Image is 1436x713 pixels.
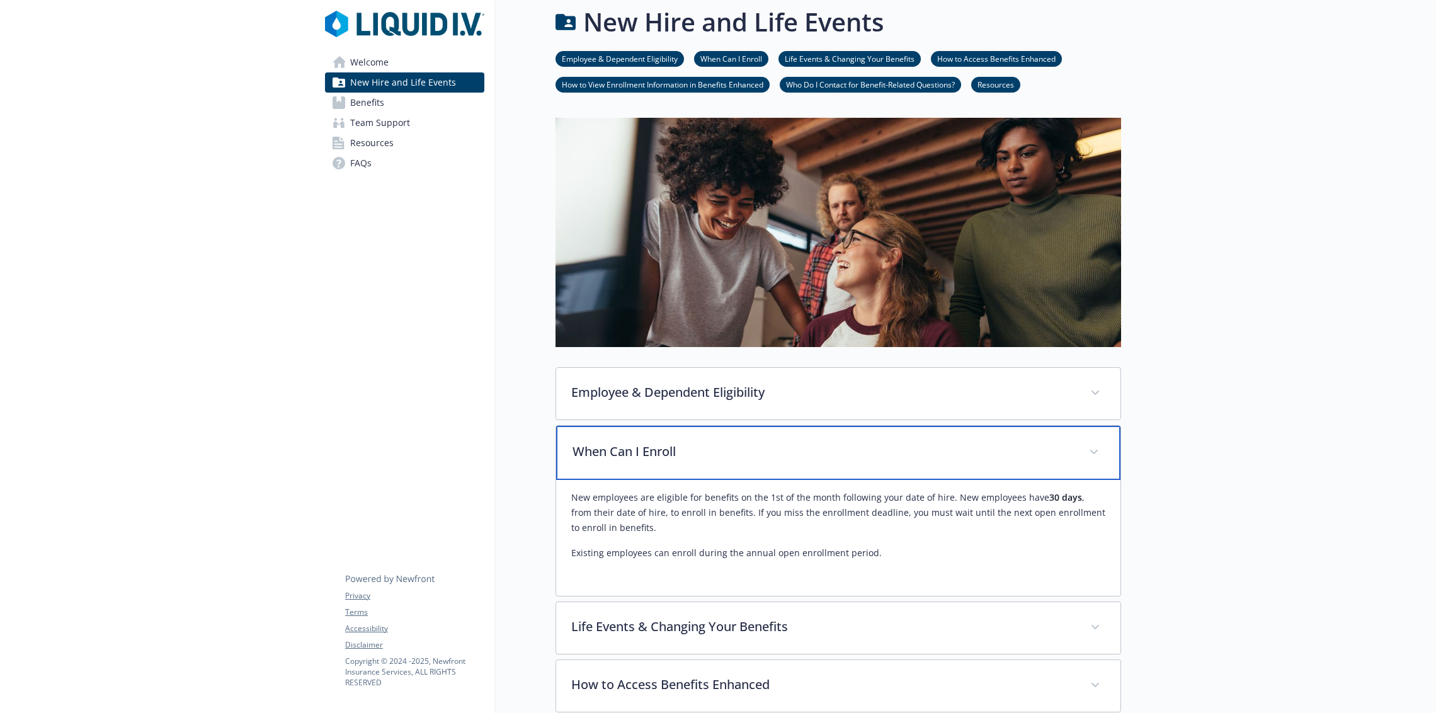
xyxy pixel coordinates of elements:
h1: New Hire and Life Events [583,3,884,41]
p: How to Access Benefits Enhanced [571,675,1075,694]
span: FAQs [350,153,372,173]
a: New Hire and Life Events [325,72,484,93]
a: Accessibility [345,623,484,634]
a: Resources [325,133,484,153]
span: New Hire and Life Events [350,72,456,93]
a: Resources [971,78,1020,90]
a: Team Support [325,113,484,133]
p: When Can I Enroll [573,442,1074,461]
span: Welcome [350,52,389,72]
img: new hire page banner [556,118,1121,347]
a: How to View Enrollment Information in Benefits Enhanced [556,78,770,90]
p: Existing employees can enroll during the annual open enrollment period. [571,545,1105,561]
span: Team Support [350,113,410,133]
a: Privacy [345,590,484,602]
div: When Can I Enroll [556,480,1120,596]
a: Employee & Dependent Eligibility [556,52,684,64]
a: When Can I Enroll [694,52,768,64]
a: How to Access Benefits Enhanced [931,52,1062,64]
p: Copyright © 2024 - 2025 , Newfront Insurance Services, ALL RIGHTS RESERVED [345,656,484,688]
a: Welcome [325,52,484,72]
a: Benefits [325,93,484,113]
span: Benefits [350,93,384,113]
div: Employee & Dependent Eligibility [556,368,1120,419]
div: How to Access Benefits Enhanced [556,660,1120,712]
a: Disclaimer [345,639,484,651]
div: Life Events & Changing Your Benefits [556,602,1120,654]
strong: 30 days [1049,491,1082,503]
span: Resources [350,133,394,153]
a: Who Do I Contact for Benefit-Related Questions? [780,78,961,90]
a: Life Events & Changing Your Benefits [778,52,921,64]
p: New employees are eligible for benefits on the 1st of the month following your date of hire. New ... [571,490,1105,535]
p: Employee & Dependent Eligibility [571,383,1075,402]
a: FAQs [325,153,484,173]
div: When Can I Enroll [556,426,1120,480]
p: Life Events & Changing Your Benefits [571,617,1075,636]
a: Terms [345,607,484,618]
